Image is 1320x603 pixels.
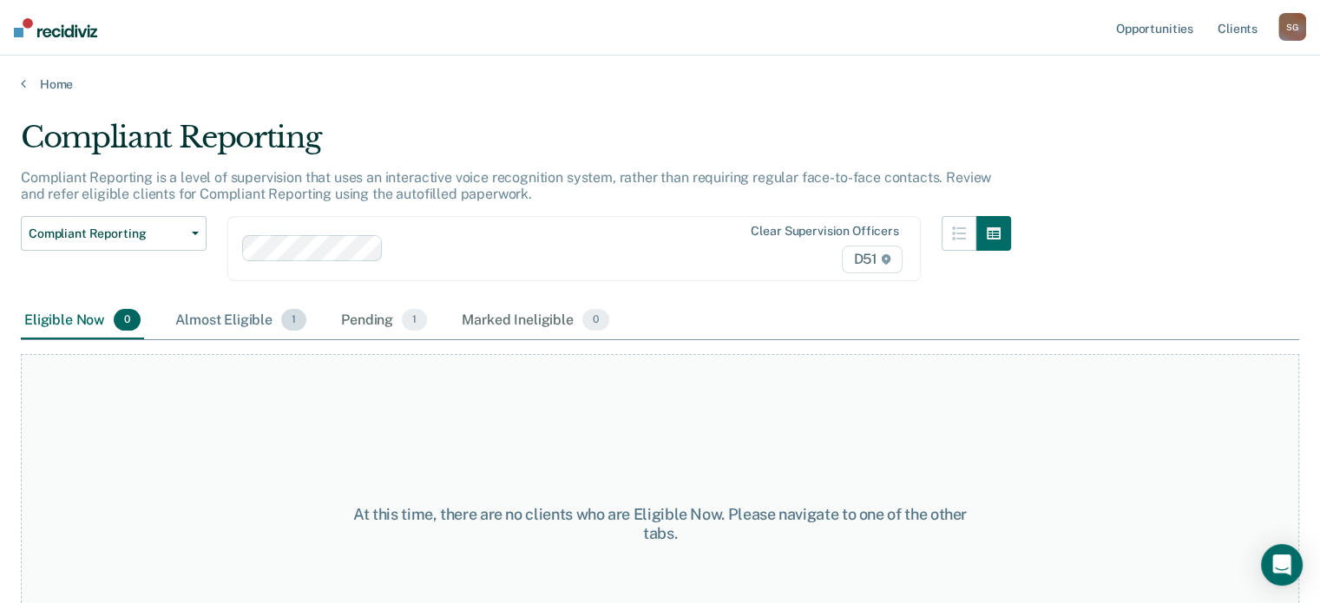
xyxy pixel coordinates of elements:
[172,302,310,340] div: Almost Eligible1
[21,76,1299,92] a: Home
[21,302,144,340] div: Eligible Now0
[338,302,430,340] div: Pending1
[1261,544,1303,586] div: Open Intercom Messenger
[402,309,427,331] span: 1
[341,505,980,542] div: At this time, there are no clients who are Eligible Now. Please navigate to one of the other tabs.
[1278,13,1306,41] div: S G
[114,309,141,331] span: 0
[458,302,613,340] div: Marked Ineligible0
[21,169,991,202] p: Compliant Reporting is a level of supervision that uses an interactive voice recognition system, ...
[21,120,1011,169] div: Compliant Reporting
[1278,13,1306,41] button: SG
[751,224,898,239] div: Clear supervision officers
[582,309,609,331] span: 0
[14,18,97,37] img: Recidiviz
[21,216,207,251] button: Compliant Reporting
[29,226,185,241] span: Compliant Reporting
[842,246,902,273] span: D51
[281,309,306,331] span: 1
